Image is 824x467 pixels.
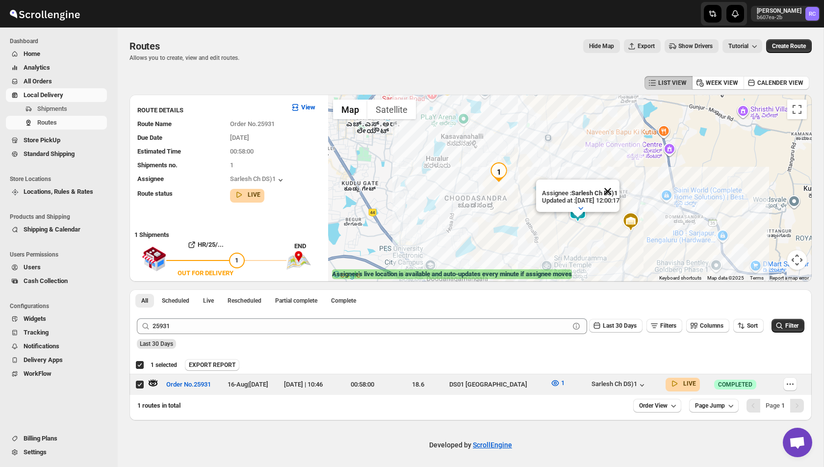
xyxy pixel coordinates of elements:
span: Home [24,50,40,57]
span: 1 [561,379,565,387]
button: Users [6,260,107,274]
span: Tracking [24,329,49,336]
a: Report a map error [770,275,809,281]
button: CALENDER VIEW [744,76,809,90]
button: Show street map [333,100,367,119]
span: Partial complete [275,297,317,305]
p: Developed by [429,440,512,450]
b: LIVE [683,380,696,387]
span: Columns [700,322,723,329]
span: Delivery Apps [24,356,63,363]
label: Assignee's live location is available and auto-updates every minute if assignee moves [332,269,572,279]
p: b607ea-2b [757,15,801,21]
button: Tracking [6,326,107,339]
b: 1 [781,402,785,409]
button: EXPORT REPORT [185,359,239,371]
button: 1 [544,375,570,391]
span: Estimated Time [137,148,181,155]
span: Routes [129,40,160,52]
span: Last 30 Days [140,340,173,347]
button: Billing Plans [6,432,107,445]
button: Home [6,47,107,61]
span: 1 routes in total [137,402,180,409]
div: DS01 [GEOGRAPHIC_DATA] [449,380,545,389]
button: Show Drivers [665,39,719,53]
span: Products and Shipping [10,213,111,221]
button: Settings [6,445,107,459]
button: Shipping & Calendar [6,223,107,236]
span: CALENDER VIEW [757,79,803,87]
span: 1 [235,257,238,264]
button: Delivery Apps [6,353,107,367]
button: Sarlesh Ch DS)1 [230,175,285,185]
span: Order No.25931 [166,380,211,389]
button: Filters [646,319,682,333]
span: Widgets [24,315,46,322]
p: [PERSON_NAME] [757,7,801,15]
button: Order No.25931 [160,377,217,392]
span: 16-Aug | [DATE] [228,381,268,388]
p: Assignee : [542,189,619,197]
b: 1 Shipments [129,226,169,238]
img: ScrollEngine [8,1,81,26]
a: ScrollEngine [473,441,512,449]
button: Sort [733,319,764,333]
button: WorkFlow [6,367,107,381]
input: Search Route Name Eg.Order No.25931 [153,318,569,334]
button: Widgets [6,312,107,326]
span: LIST VIEW [658,79,687,87]
a: Open this area in Google Maps (opens a new window) [331,269,363,282]
span: Rescheduled [228,297,261,305]
div: 18.6 [393,380,443,389]
button: Map action label [583,39,620,53]
button: Sarlesh Ch DS)1 [592,380,647,390]
button: View [284,100,321,115]
button: Toggle fullscreen view [787,100,807,119]
span: Configurations [10,302,111,310]
button: Analytics [6,61,107,75]
b: View [301,104,315,111]
span: Filter [785,322,798,329]
b: HR/25/... [198,241,224,248]
button: Cash Collection [6,274,107,288]
button: Close [596,180,619,203]
span: All Orders [24,78,52,85]
span: Order View [639,402,668,410]
button: WEEK VIEW [692,76,744,90]
button: Tutorial [722,39,762,53]
b: LIVE [248,191,260,198]
button: Locations, Rules & Rates [6,185,107,199]
span: Shipments no. [137,161,178,169]
div: OUT FOR DELIVERY [178,268,233,278]
img: shop.svg [142,240,166,278]
span: Users [24,263,41,271]
span: Analytics [24,64,50,71]
button: Columns [686,319,729,333]
b: Sarlesh Ch DS)1 [571,189,618,197]
button: Last 30 Days [589,319,643,333]
button: All routes [135,294,154,308]
button: Show satellite imagery [367,100,416,119]
a: Open chat [783,428,812,457]
button: [PERSON_NAME]b607ea-2bRahul Chopra [751,6,820,22]
span: Dashboard [10,37,111,45]
span: Notifications [24,342,59,350]
span: Map data ©2025 [707,275,744,281]
span: Live [203,297,214,305]
span: WorkFlow [24,370,51,377]
span: Page Jump [695,402,725,410]
p: Updated at : [DATE] 12:00:17 [542,197,619,204]
button: Page Jump [689,399,739,413]
span: Store Locations [10,175,111,183]
button: Notifications [6,339,107,353]
span: 00:58:00 [230,148,254,155]
img: Google [331,269,363,282]
span: [DATE] [230,134,249,141]
h3: ROUTE DETAILS [137,105,283,115]
button: Map camera controls [787,250,807,270]
span: Route status [137,190,173,197]
button: Shipments [6,102,107,116]
span: Filters [660,322,676,329]
span: Routes [37,119,57,126]
button: Keyboard shortcuts [659,275,701,282]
